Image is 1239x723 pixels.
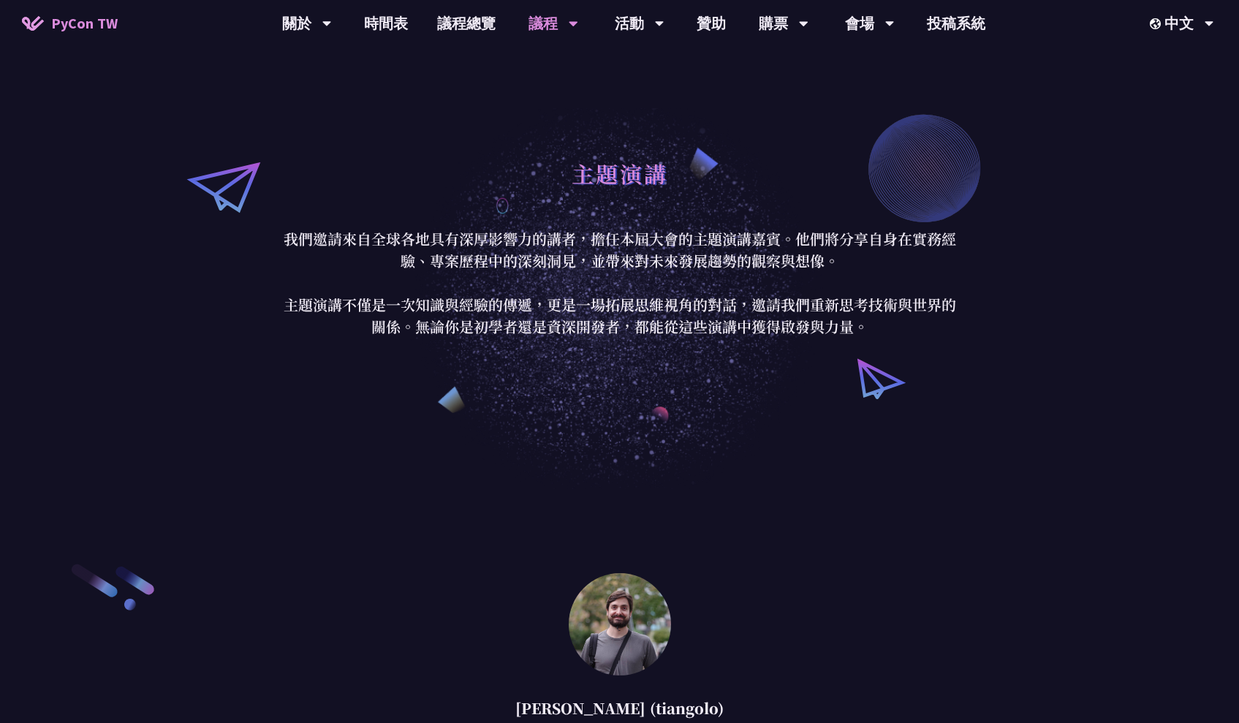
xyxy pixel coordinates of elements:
[280,228,960,338] p: 我們邀請來自全球各地具有深厚影響力的講者，擔任本屆大會的主題演講嘉賓。他們將分享自身在實務經驗、專案歷程中的深刻洞見，並帶來對未來發展趨勢的觀察與想像。 主題演講不僅是一次知識與經驗的傳遞，更是...
[7,5,132,42] a: PyCon TW
[22,16,44,31] img: Home icon of PyCon TW 2025
[569,573,671,675] img: Sebastián Ramírez (tiangolo)
[51,12,118,34] span: PyCon TW
[572,151,668,195] h1: 主題演講
[1150,18,1164,29] img: Locale Icon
